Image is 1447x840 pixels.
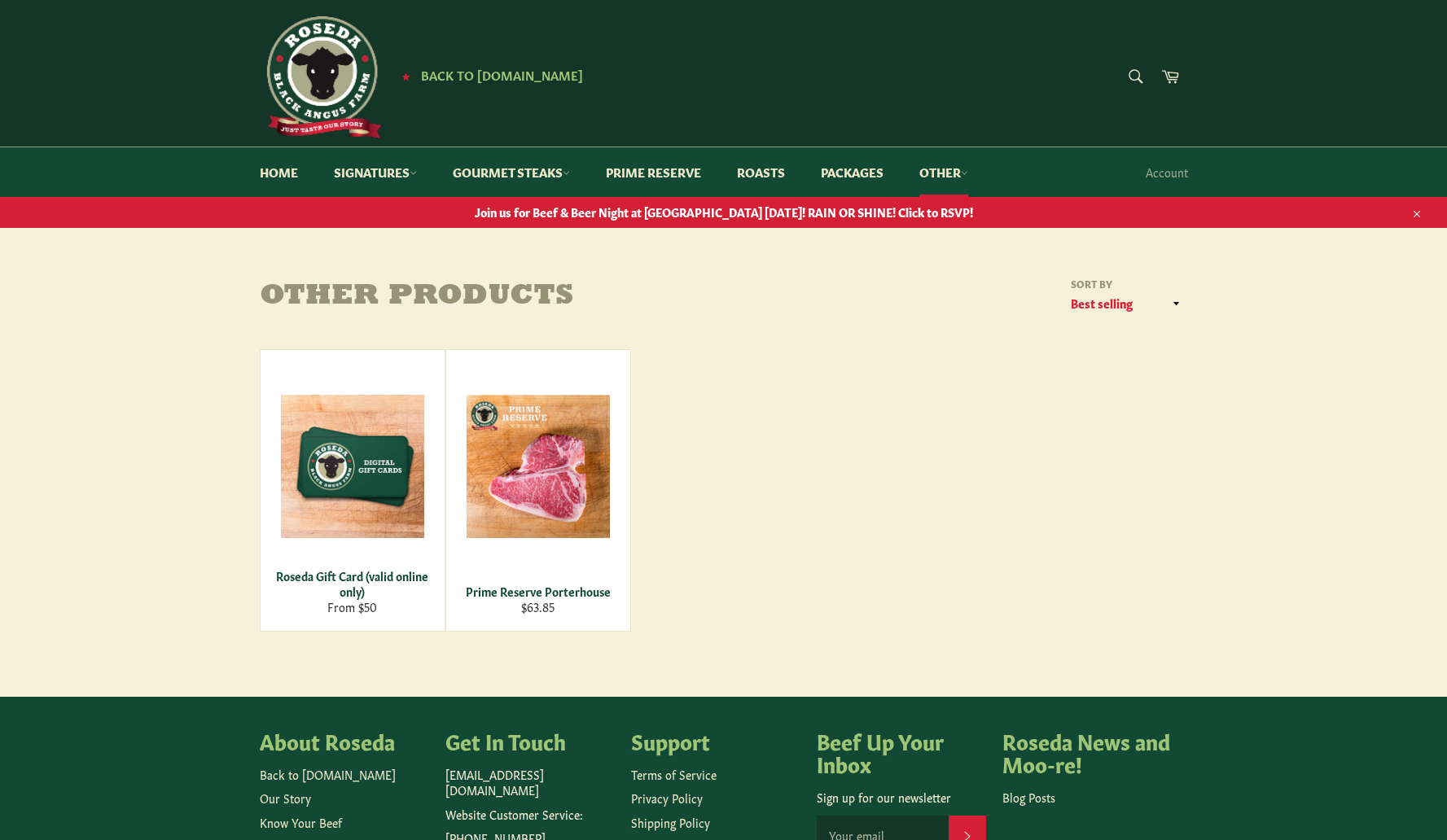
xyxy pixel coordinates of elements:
[445,349,631,632] a: Prime Reserve Porterhouse Prime Reserve Porterhouse $63.85
[393,69,583,82] a: ★ Back to [DOMAIN_NAME]
[1066,277,1188,291] label: Sort by
[281,395,424,538] img: Roseda Gift Card (valid online only)
[260,16,382,138] img: Roseda Beef
[590,147,717,197] a: Prime Reserve
[467,395,610,538] img: Prime Reserve Porterhouse
[270,568,434,600] div: Roseda Gift Card (valid online only)
[631,729,800,752] h4: Support
[270,599,434,615] div: From $50
[243,147,314,197] a: Home
[445,767,615,798] p: [EMAIL_ADDRESS][DOMAIN_NAME]
[260,281,724,313] h1: Other Products
[631,790,703,806] a: Privacy Policy
[260,729,429,752] h4: About Roseda
[260,349,445,632] a: Roseda Gift Card (valid online only) Roseda Gift Card (valid online only) From $50
[631,766,717,782] a: Terms of Service
[1138,148,1196,196] a: Account
[1002,729,1172,774] h4: Roseda News and Moo-re!
[421,66,583,83] span: Back to [DOMAIN_NAME]
[260,790,311,806] a: Our Story
[903,147,984,197] a: Other
[456,584,620,599] div: Prime Reserve Porterhouse
[721,147,801,197] a: Roasts
[805,147,900,197] a: Packages
[401,69,410,82] span: ★
[456,599,620,615] div: $63.85
[817,790,986,805] p: Sign up for our newsletter
[318,147,433,197] a: Signatures
[260,766,396,782] a: Back to [DOMAIN_NAME]
[817,729,986,774] h4: Beef Up Your Inbox
[436,147,586,197] a: Gourmet Steaks
[1002,789,1055,805] a: Blog Posts
[260,814,342,830] a: Know Your Beef
[631,814,710,830] a: Shipping Policy
[445,807,615,822] p: Website Customer Service:
[445,729,615,752] h4: Get In Touch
